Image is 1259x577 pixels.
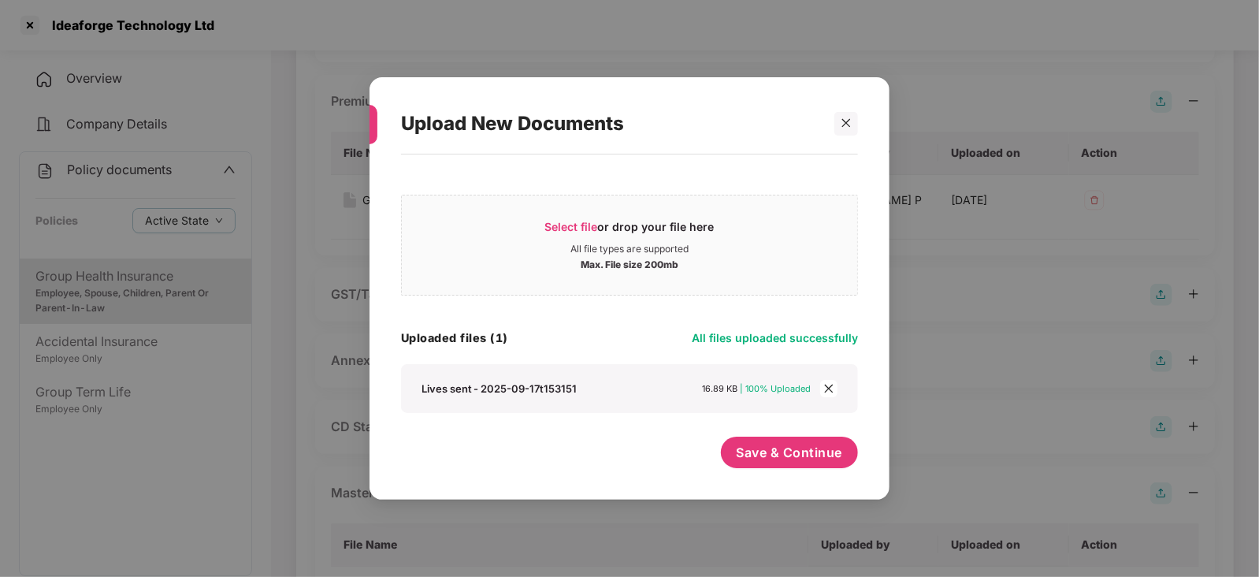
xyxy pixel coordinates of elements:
div: All file types are supported [570,243,689,255]
span: Select fileor drop your file hereAll file types are supportedMax. File size 200mb [402,207,857,283]
span: | 100% Uploaded [741,383,811,394]
span: close [841,117,852,128]
div: or drop your file here [545,219,715,243]
div: Lives sent - 2025-09-17t153151 [422,382,578,396]
div: Max. File size 200mb [581,255,678,271]
span: close [820,380,837,397]
button: Save & Continue [721,437,859,468]
h4: Uploaded files (1) [401,330,508,346]
span: All files uploaded successfully [692,331,858,344]
span: 16.89 KB [703,383,738,394]
span: Select file [545,220,598,233]
div: Upload New Documents [401,93,820,154]
span: Save & Continue [737,444,843,461]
